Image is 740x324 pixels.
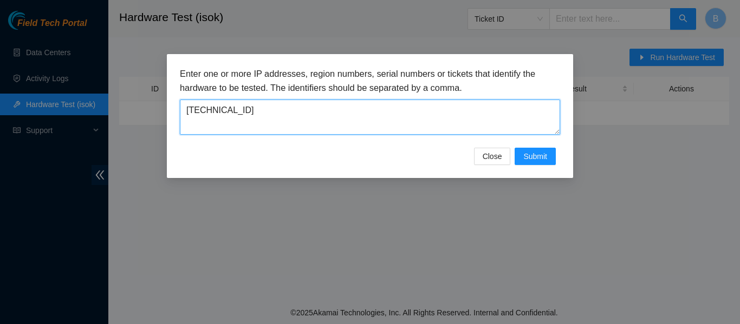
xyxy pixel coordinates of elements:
h3: Enter one or more IP addresses, region numbers, serial numbers or tickets that identify the hardw... [180,67,560,95]
textarea: [TECHNICAL_ID] [180,100,560,135]
button: Close [474,148,511,165]
span: Close [483,150,502,162]
button: Submit [515,148,556,165]
span: Submit [523,150,547,162]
